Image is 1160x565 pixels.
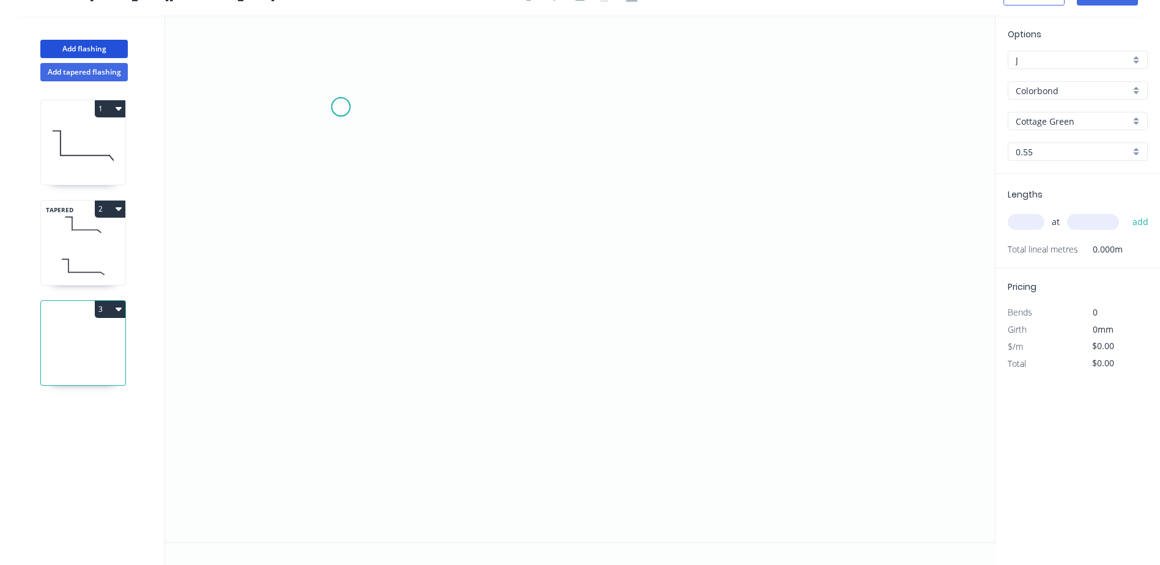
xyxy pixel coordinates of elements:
span: 0mm [1093,323,1114,335]
button: 1 [95,100,125,117]
svg: 0 [165,15,995,542]
input: Material [1016,84,1130,97]
span: Total [1008,358,1026,369]
span: Options [1008,28,1041,40]
span: at [1052,213,1060,231]
span: 0.000m [1078,241,1123,258]
button: add [1126,212,1155,232]
input: Colour [1016,115,1130,128]
span: Bends [1008,306,1032,318]
button: Add tapered flashing [40,63,128,81]
input: Price level [1016,54,1130,67]
button: 3 [95,301,125,318]
span: Pricing [1008,281,1036,293]
button: 2 [95,201,125,218]
button: Add flashing [40,40,128,58]
span: Lengths [1008,188,1043,201]
input: Thickness [1016,146,1130,158]
span: $/m [1008,341,1023,352]
span: 0 [1093,306,1098,318]
span: Girth [1008,323,1027,335]
span: Total lineal metres [1008,241,1078,258]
